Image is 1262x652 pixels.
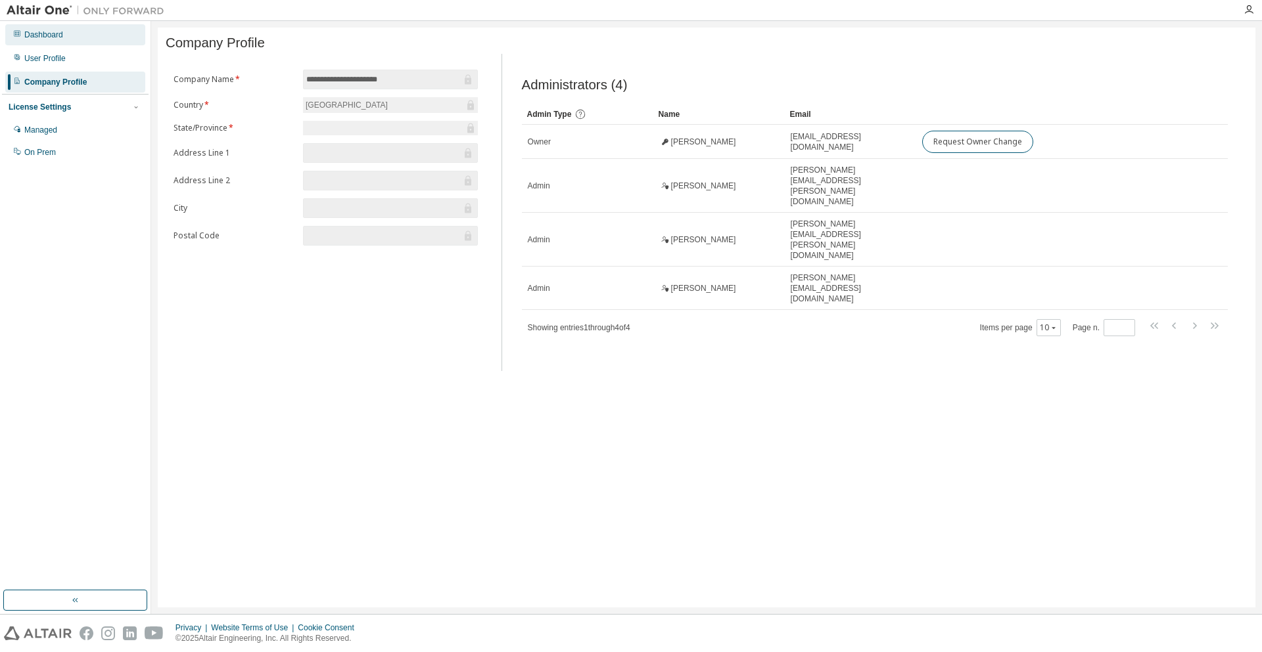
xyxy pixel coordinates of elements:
div: License Settings [9,102,71,112]
span: Page n. [1073,319,1135,336]
label: Company Name [174,74,295,85]
p: © 2025 Altair Engineering, Inc. All Rights Reserved. [175,633,362,644]
span: [PERSON_NAME] [671,137,736,147]
span: Showing entries 1 through 4 of 4 [528,323,630,332]
span: Company Profile [166,35,265,51]
button: Request Owner Change [922,131,1033,153]
img: instagram.svg [101,626,115,640]
label: Address Line 2 [174,175,295,186]
div: On Prem [24,147,56,158]
label: City [174,203,295,213]
div: Name [659,104,780,125]
div: [GEOGRAPHIC_DATA] [304,98,390,112]
span: [PERSON_NAME] [671,283,736,293]
div: [GEOGRAPHIC_DATA] [303,97,478,113]
img: facebook.svg [80,626,93,640]
label: Country [174,100,295,110]
span: [PERSON_NAME][EMAIL_ADDRESS][PERSON_NAME][DOMAIN_NAME] [791,219,910,261]
label: Postal Code [174,230,295,241]
span: [PERSON_NAME] [671,234,736,245]
span: [PERSON_NAME] [671,181,736,191]
div: Email [790,104,911,125]
span: [EMAIL_ADDRESS][DOMAIN_NAME] [791,131,910,152]
img: Altair One [7,4,171,17]
label: State/Province [174,123,295,133]
div: Privacy [175,622,211,633]
span: [PERSON_NAME][EMAIL_ADDRESS][DOMAIN_NAME] [791,272,910,304]
img: linkedin.svg [123,626,137,640]
label: Address Line 1 [174,148,295,158]
span: Administrators (4) [522,77,628,93]
div: Company Profile [24,77,87,87]
button: 10 [1040,322,1058,333]
span: Items per page [980,319,1061,336]
img: altair_logo.svg [4,626,72,640]
span: Owner [528,137,551,147]
span: [PERSON_NAME][EMAIL_ADDRESS][PERSON_NAME][DOMAIN_NAME] [791,165,910,207]
span: Admin Type [527,110,572,119]
span: Admin [528,181,550,191]
div: Website Terms of Use [211,622,298,633]
span: Admin [528,283,550,293]
span: Admin [528,234,550,245]
div: Dashboard [24,30,63,40]
div: User Profile [24,53,66,64]
img: youtube.svg [145,626,164,640]
div: Cookie Consent [298,622,362,633]
div: Managed [24,125,57,135]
